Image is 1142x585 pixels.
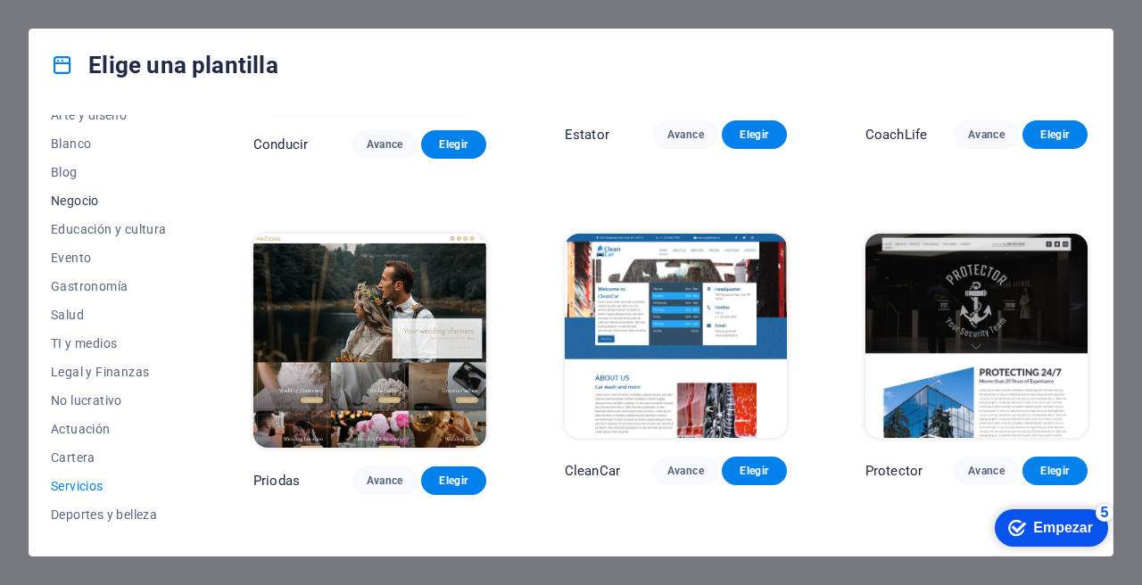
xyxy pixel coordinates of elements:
button: Negocio [51,186,175,215]
font: Protector [865,463,923,479]
button: Blog [51,158,175,186]
img: CleanCar [565,234,787,438]
button: Gastronomía [51,272,175,301]
div: Empezar Quedan 5 elementos, 0 % completado [31,9,145,46]
font: Blog [51,165,78,179]
button: Cartera [51,443,175,472]
font: Elegir [1040,465,1069,477]
img: Protector [865,234,1088,438]
font: Blanco [51,136,91,151]
button: Salud [51,301,175,329]
font: Cartera [51,450,95,465]
font: Negocio [51,194,99,208]
font: TI y medios [51,336,117,350]
font: Elegir [439,138,468,151]
button: Deportes y belleza [51,500,175,529]
button: Blanco [51,129,175,158]
font: Avance [968,128,1005,141]
font: Avance [667,128,704,141]
button: Legal y Finanzas [51,358,175,386]
font: Deportes y belleza [51,507,157,522]
font: Elegir [1040,128,1069,141]
button: Elegir [722,120,787,149]
font: Educación y cultura [51,222,167,236]
font: Elegir [740,465,768,477]
font: Actuación [51,422,111,436]
font: Avance [367,474,403,487]
font: Elegir [740,128,768,141]
button: Vientos alisios [51,529,175,557]
font: Avance [667,465,704,477]
button: Elegir [421,466,486,495]
font: Conducir [253,136,308,152]
font: Elegir [439,474,468,487]
button: Elegir [1022,457,1088,485]
font: Avance [968,465,1005,477]
button: Avance [653,120,718,149]
font: No lucrativo [51,393,122,408]
button: Avance [352,466,418,495]
font: CoachLife [865,127,927,143]
img: Priodas [253,234,486,448]
button: Educación y cultura [51,215,175,243]
font: Servicios [51,479,103,493]
font: Avance [367,138,403,151]
button: TI y medios [51,329,175,358]
font: CleanCar [565,463,620,479]
font: Empezar [70,20,129,35]
button: Elegir [421,130,486,159]
font: Priodas [253,473,300,489]
font: Arte y diseño [51,108,127,122]
font: Estator [565,127,609,143]
font: Evento [51,251,91,265]
button: No lucrativo [51,386,175,415]
font: Salud [51,308,84,322]
button: Elegir [1022,120,1088,149]
font: Elige una plantilla [88,52,278,78]
button: Arte y diseño [51,101,175,129]
button: Evento [51,243,175,272]
button: Elegir [722,457,787,485]
font: Legal y Finanzas [51,365,149,379]
button: Avance [954,120,1019,149]
button: Servicios [51,472,175,500]
font: 5 [137,4,145,20]
button: Avance [653,457,718,485]
button: Avance [352,130,418,159]
button: Avance [954,457,1019,485]
button: Actuación [51,415,175,443]
font: Gastronomía [51,279,128,293]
